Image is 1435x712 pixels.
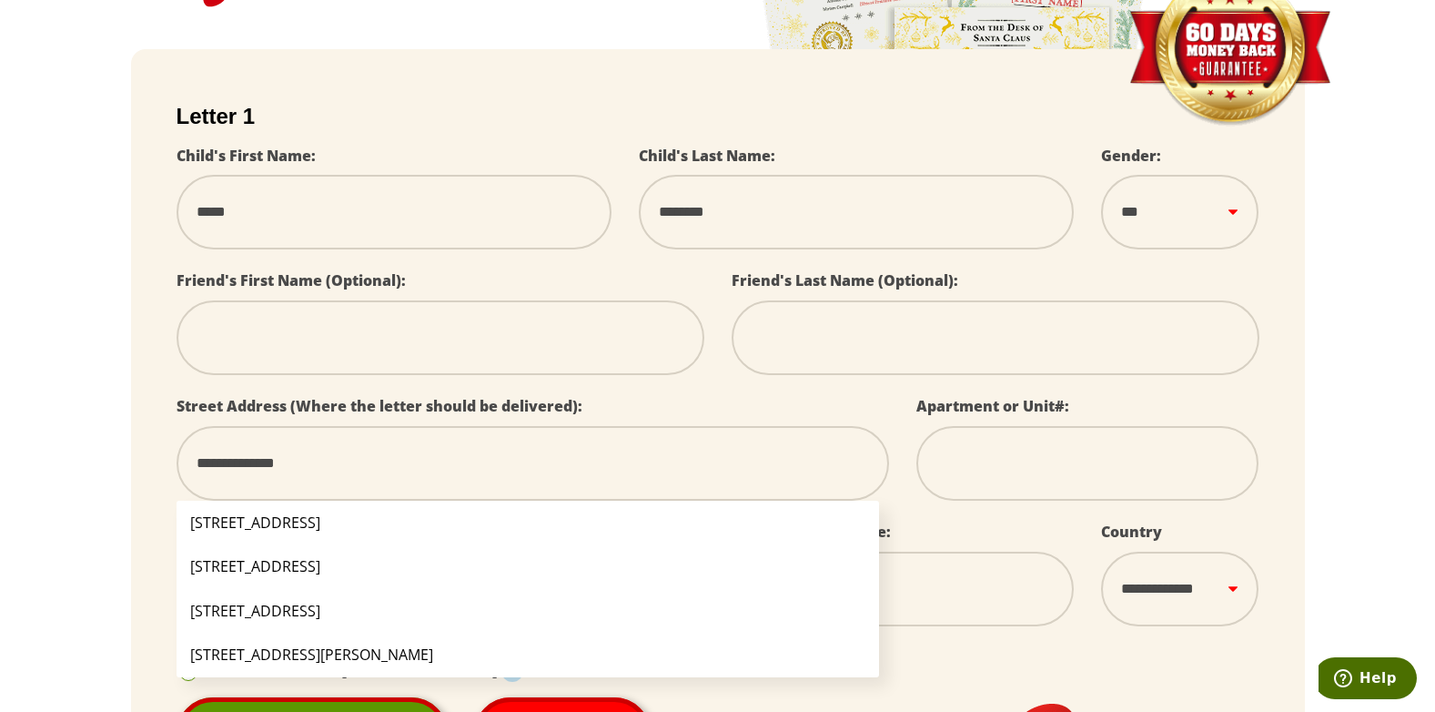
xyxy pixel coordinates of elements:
label: Gender: [1101,146,1161,166]
li: [STREET_ADDRESS] [177,544,880,588]
label: Street Address (Where the letter should be delivered): [177,396,582,416]
li: [STREET_ADDRESS][PERSON_NAME] [177,633,880,676]
iframe: Opens a widget where you can find more information [1319,657,1417,703]
label: Child's First Name: [177,146,316,166]
span: Receive Texts from [GEOGRAPHIC_DATA] [206,663,498,678]
label: Friend's Last Name (Optional): [732,270,958,290]
label: Country [1101,522,1162,542]
li: [STREET_ADDRESS] [177,501,880,544]
label: Child's Last Name: [639,146,775,166]
label: Friend's First Name (Optional): [177,270,406,290]
li: [STREET_ADDRESS] [177,589,880,633]
h2: Letter 1 [177,104,1259,129]
label: Apartment or Unit#: [916,396,1069,416]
